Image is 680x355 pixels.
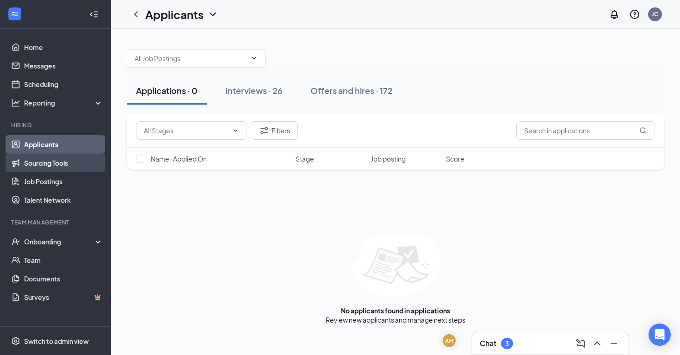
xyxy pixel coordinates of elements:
a: Sourcing Tools [24,154,103,172]
div: Onboarding [24,237,95,246]
h1: Applicants [145,6,204,22]
span: Job posting [371,154,406,163]
svg: ChevronDown [232,127,239,134]
a: Talent Network [24,191,103,209]
button: ChevronUp [590,336,605,351]
svg: Settings [11,336,20,346]
div: Offers and hires · 172 [310,85,393,96]
svg: UserCheck [11,237,20,246]
svg: ChevronUp [592,338,603,349]
span: Name · Applied On [151,154,207,163]
a: SurveysCrown [24,288,103,306]
img: empty-state [351,235,441,297]
svg: Filter [259,125,270,136]
div: No applicants found in applications [341,306,450,315]
div: Open Intercom Messenger [649,324,671,346]
input: All Job Postings [135,53,247,63]
div: JC [652,10,658,18]
button: ComposeMessage [573,336,588,351]
div: Interviews · 26 [225,85,283,96]
svg: QuestionInfo [629,9,640,20]
svg: ComposeMessage [575,338,586,349]
div: 3 [505,340,509,348]
svg: ChevronLeft [130,9,142,20]
button: Filter Filters [251,121,298,140]
div: Hiring [11,121,101,129]
div: Switch to admin view [24,336,89,346]
div: Team Management [11,218,101,226]
div: Applications · 0 [136,85,198,96]
svg: WorkstreamLogo [10,9,19,19]
svg: Notifications [609,9,620,20]
input: Search in applications [516,121,655,140]
div: Review new applicants and manage next steps [326,315,465,324]
span: Stage [296,154,314,163]
div: AM [445,337,453,345]
button: Minimize [606,336,621,351]
svg: Collapse [89,10,99,19]
a: Scheduling [24,75,103,93]
a: Applicants [24,135,103,154]
svg: MagnifyingGlass [639,127,647,134]
svg: ChevronDown [250,55,258,62]
input: All Stages [144,125,228,136]
svg: ChevronDown [207,9,218,20]
a: Home [24,38,103,56]
div: Reporting [24,98,104,107]
a: Job Postings [24,172,103,191]
a: Messages [24,56,103,75]
span: Score [446,154,464,163]
a: Team [24,251,103,269]
a: Documents [24,269,103,288]
h3: Chat [480,338,496,349]
svg: Minimize [608,338,619,349]
svg: Analysis [11,98,20,107]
